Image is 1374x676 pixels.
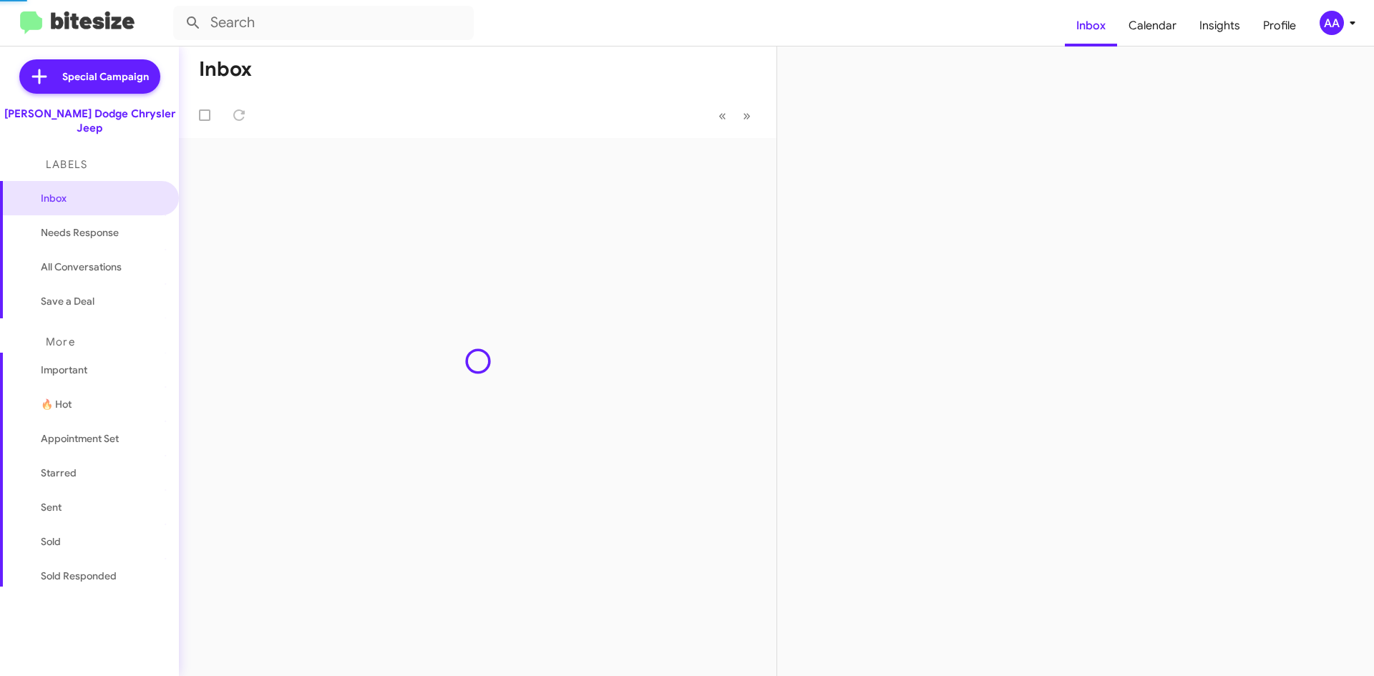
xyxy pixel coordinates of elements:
div: AA [1320,11,1344,35]
span: Inbox [41,191,162,205]
span: Sold Responded [41,569,117,583]
a: Special Campaign [19,59,160,94]
span: Save a Deal [41,294,94,308]
span: Special Campaign [62,69,149,84]
span: 🔥 Hot [41,397,72,411]
h1: Inbox [199,58,252,81]
button: Previous [710,101,735,130]
span: Starred [41,466,77,480]
a: Inbox [1065,5,1117,46]
span: » [743,107,751,124]
span: Labels [46,158,87,171]
nav: Page navigation example [711,101,759,130]
span: « [718,107,726,124]
a: Calendar [1117,5,1188,46]
a: Insights [1188,5,1252,46]
span: Sent [41,500,62,514]
button: AA [1307,11,1358,35]
span: Sold [41,534,61,549]
span: Important [41,363,162,377]
a: Profile [1252,5,1307,46]
span: Needs Response [41,225,162,240]
span: Appointment Set [41,431,119,446]
span: All Conversations [41,260,122,274]
span: More [46,335,75,348]
input: Search [173,6,474,40]
button: Next [734,101,759,130]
